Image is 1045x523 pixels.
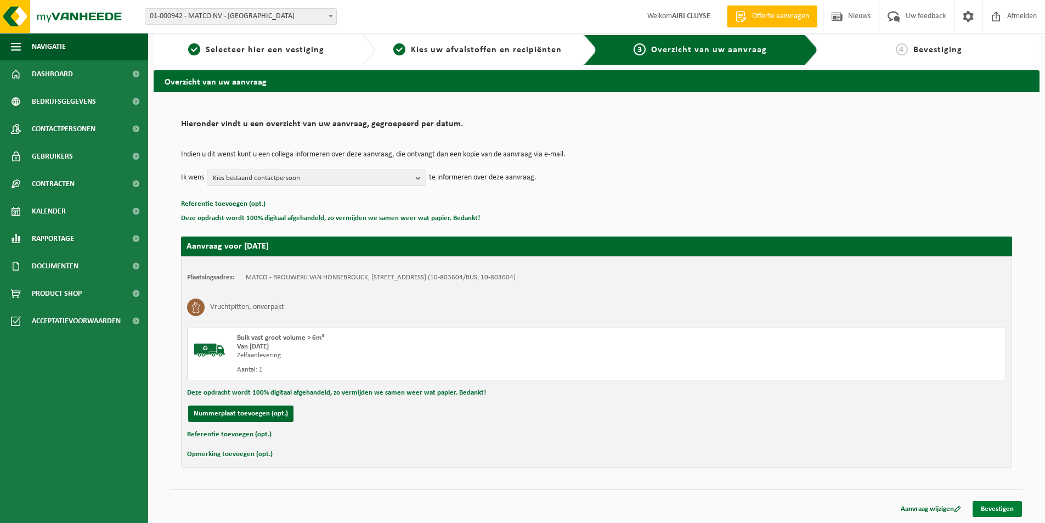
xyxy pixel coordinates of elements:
span: Product Shop [32,280,82,307]
span: Selecteer hier een vestiging [206,46,324,54]
img: BL-SO-LV.png [193,334,226,367]
span: Documenten [32,252,78,280]
a: Bevestigen [973,501,1022,517]
button: Referentie toevoegen (opt.) [181,197,266,211]
a: 1Selecteer hier een vestiging [159,43,353,57]
strong: Plaatsingsadres: [187,274,235,281]
h3: Vruchtpitten, onverpakt [210,299,284,316]
span: Kies bestaand contactpersoon [213,170,411,187]
span: Rapportage [32,225,74,252]
span: Gebruikers [32,143,73,170]
p: Indien u dit wenst kunt u een collega informeren over deze aanvraag, die ontvangt dan een kopie v... [181,151,1012,159]
h2: Overzicht van uw aanvraag [154,70,1040,92]
span: 3 [634,43,646,55]
span: 2 [393,43,405,55]
span: Dashboard [32,60,73,88]
span: Navigatie [32,33,66,60]
a: Offerte aanvragen [727,5,817,27]
button: Referentie toevoegen (opt.) [187,428,272,442]
button: Kies bestaand contactpersoon [207,170,426,186]
span: Kalender [32,198,66,225]
p: Ik wens [181,170,204,186]
strong: Van [DATE] [237,343,269,350]
strong: Aanvraag voor [DATE] [187,242,269,251]
span: Overzicht van uw aanvraag [651,46,767,54]
span: Bulk vast groot volume > 6m³ [237,334,324,341]
span: 01-000942 - MATCO NV - WAREGEM [145,8,337,25]
span: Contactpersonen [32,115,95,143]
button: Opmerking toevoegen (opt.) [187,447,273,462]
span: Bevestiging [913,46,962,54]
button: Deze opdracht wordt 100% digitaal afgehandeld, zo vermijden we samen weer wat papier. Bedankt! [187,386,486,400]
a: Aanvraag wijzigen [893,501,969,517]
span: Offerte aanvragen [749,11,812,22]
span: Bedrijfsgegevens [32,88,96,115]
button: Nummerplaat toevoegen (opt.) [188,406,293,422]
div: Aantal: 1 [237,365,641,374]
div: Zelfaanlevering [237,351,641,360]
a: 2Kies uw afvalstoffen en recipiënten [381,43,575,57]
span: 1 [188,43,200,55]
button: Deze opdracht wordt 100% digitaal afgehandeld, zo vermijden we samen weer wat papier. Bedankt! [181,211,480,226]
span: 01-000942 - MATCO NV - WAREGEM [145,9,336,24]
span: 4 [896,43,908,55]
td: MATCO - BROUWERIJ VAN HONSEBROUCK, [STREET_ADDRESS] (10-803604/BUS, 10-803604) [246,273,516,282]
span: Acceptatievoorwaarden [32,307,121,335]
span: Kies uw afvalstoffen en recipiënten [411,46,562,54]
strong: AIRI CLUYSE [672,12,710,20]
p: te informeren over deze aanvraag. [429,170,536,186]
span: Contracten [32,170,75,198]
h2: Hieronder vindt u een overzicht van uw aanvraag, gegroepeerd per datum. [181,120,1012,134]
